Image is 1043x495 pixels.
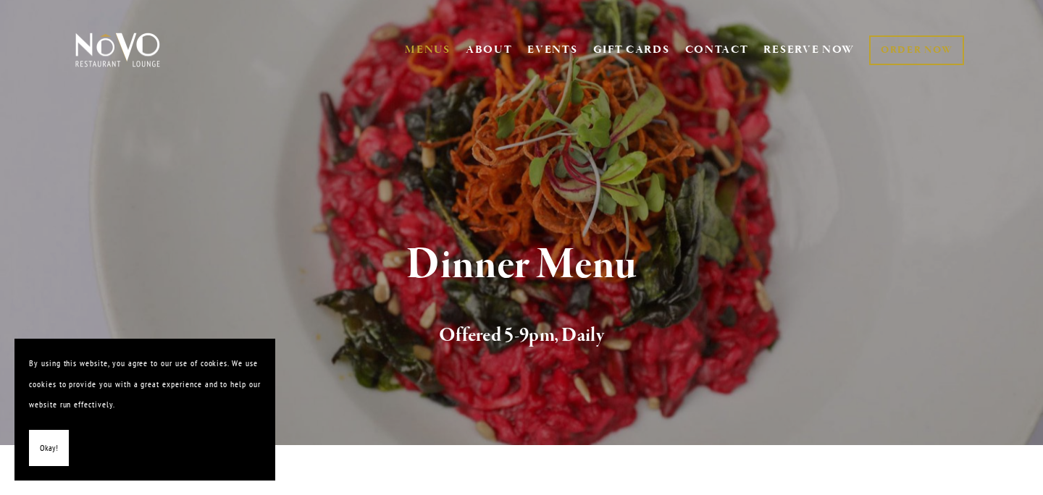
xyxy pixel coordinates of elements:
[72,32,163,68] img: Novo Restaurant &amp; Lounge
[405,43,451,57] a: MENUS
[29,353,261,415] p: By using this website, you agree to our use of cookies. We use cookies to provide you with a grea...
[40,438,58,459] span: Okay!
[593,36,670,64] a: GIFT CARDS
[763,36,855,64] a: RESERVE NOW
[14,339,275,481] section: Cookie banner
[685,36,749,64] a: CONTACT
[99,242,944,289] h1: Dinner Menu
[527,43,577,57] a: EVENTS
[466,43,513,57] a: ABOUT
[99,321,944,351] h2: Offered 5-9pm, Daily
[29,430,69,467] button: Okay!
[869,35,964,65] a: ORDER NOW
